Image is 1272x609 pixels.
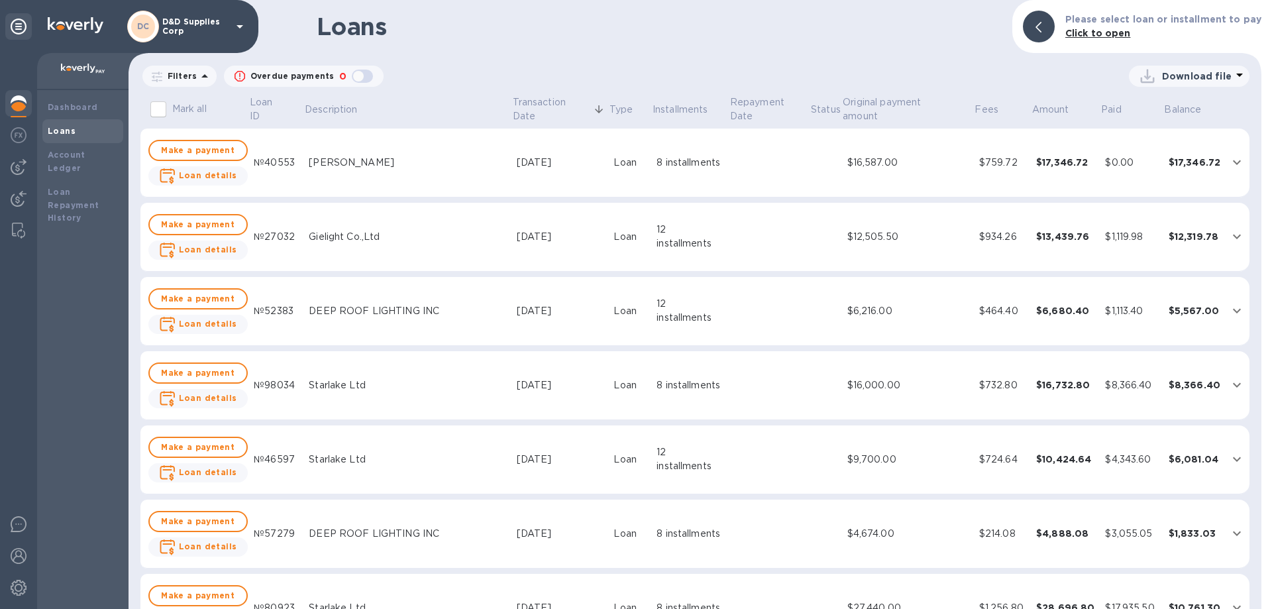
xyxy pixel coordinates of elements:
[1164,103,1218,117] span: Balance
[847,230,969,244] div: $12,505.50
[305,103,374,117] span: Description
[48,187,99,223] b: Loan Repayment History
[148,140,248,161] button: Make a payment
[1065,14,1261,25] b: Please select loan or installment to pay
[1227,449,1247,469] button: expand row
[148,166,248,186] button: Loan details
[517,304,604,318] div: [DATE]
[613,527,646,541] div: Loan
[179,170,237,180] b: Loan details
[309,230,506,244] div: Gielight Co.,Ltd
[148,288,248,309] button: Make a payment
[148,463,248,482] button: Loan details
[1227,152,1247,172] button: expand row
[975,103,1016,117] span: Fees
[843,95,973,123] span: Original payment amount
[160,588,236,604] span: Make a payment
[613,304,646,318] div: Loan
[979,378,1026,392] div: $732.80
[254,304,298,318] div: №52383
[979,230,1026,244] div: $934.26
[1169,378,1221,392] div: $8,366.40
[517,527,604,541] div: [DATE]
[137,21,150,31] b: DC
[517,378,604,392] div: [DATE]
[48,102,98,112] b: Dashboard
[1036,230,1095,243] div: $13,439.76
[148,315,248,334] button: Loan details
[517,230,604,244] div: [DATE]
[317,13,1002,40] h1: Loans
[11,127,26,143] img: Foreign exchange
[1169,230,1221,243] div: $12,319.78
[653,103,708,117] p: Installments
[1169,156,1221,169] div: $17,346.72
[162,70,197,82] p: Filters
[179,467,237,477] b: Loan details
[172,102,207,116] p: Mark all
[1227,227,1247,247] button: expand row
[847,378,969,392] div: $16,000.00
[1105,378,1157,392] div: $8,366.40
[160,217,236,233] span: Make a payment
[613,453,646,467] div: Loan
[1065,28,1131,38] b: Click to open
[613,230,646,244] div: Loan
[979,453,1026,467] div: $724.64
[979,156,1026,170] div: $759.72
[513,95,608,123] span: Transaction Date
[148,511,248,532] button: Make a payment
[224,66,384,87] button: Overdue payments0
[613,378,646,392] div: Loan
[339,70,346,83] p: 0
[609,103,651,117] span: Type
[1101,103,1122,117] p: Paid
[160,291,236,307] span: Make a payment
[1227,301,1247,321] button: expand row
[847,304,969,318] div: $6,216.00
[148,437,248,458] button: Make a payment
[1227,524,1247,543] button: expand row
[305,103,357,117] p: Description
[148,362,248,384] button: Make a payment
[975,103,998,117] p: Fees
[48,17,103,33] img: Logo
[1169,304,1221,317] div: $5,567.00
[730,95,809,123] p: Repayment Date
[48,150,85,173] b: Account Ledger
[1101,103,1139,117] span: Paid
[1032,103,1086,117] span: Amount
[1169,453,1221,466] div: $6,081.04
[250,70,334,82] p: Overdue payments
[1032,103,1069,117] p: Amount
[1105,453,1157,467] div: $4,343.60
[1162,70,1232,83] p: Download file
[1105,304,1157,318] div: $1,113.40
[1105,230,1157,244] div: $1,119.98
[657,156,723,170] div: 8 installments
[1105,527,1157,541] div: $3,055.05
[1227,375,1247,395] button: expand row
[148,214,248,235] button: Make a payment
[517,156,604,170] div: [DATE]
[5,13,32,40] div: Unpin categories
[148,389,248,408] button: Loan details
[179,245,237,254] b: Loan details
[160,439,236,455] span: Make a payment
[160,142,236,158] span: Make a payment
[148,537,248,557] button: Loan details
[657,297,723,325] div: 12 installments
[811,103,841,117] p: Status
[309,527,506,541] div: DEEP ROOF LIGHTING INC
[254,230,298,244] div: №27032
[609,103,633,117] p: Type
[979,527,1026,541] div: $214.08
[657,445,723,473] div: 12 installments
[162,17,229,36] p: D&D Supplies Corp
[847,527,969,541] div: $4,674.00
[254,527,298,541] div: №57279
[1164,103,1201,117] p: Balance
[843,95,955,123] p: Original payment amount
[309,378,506,392] div: Starlake Ltd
